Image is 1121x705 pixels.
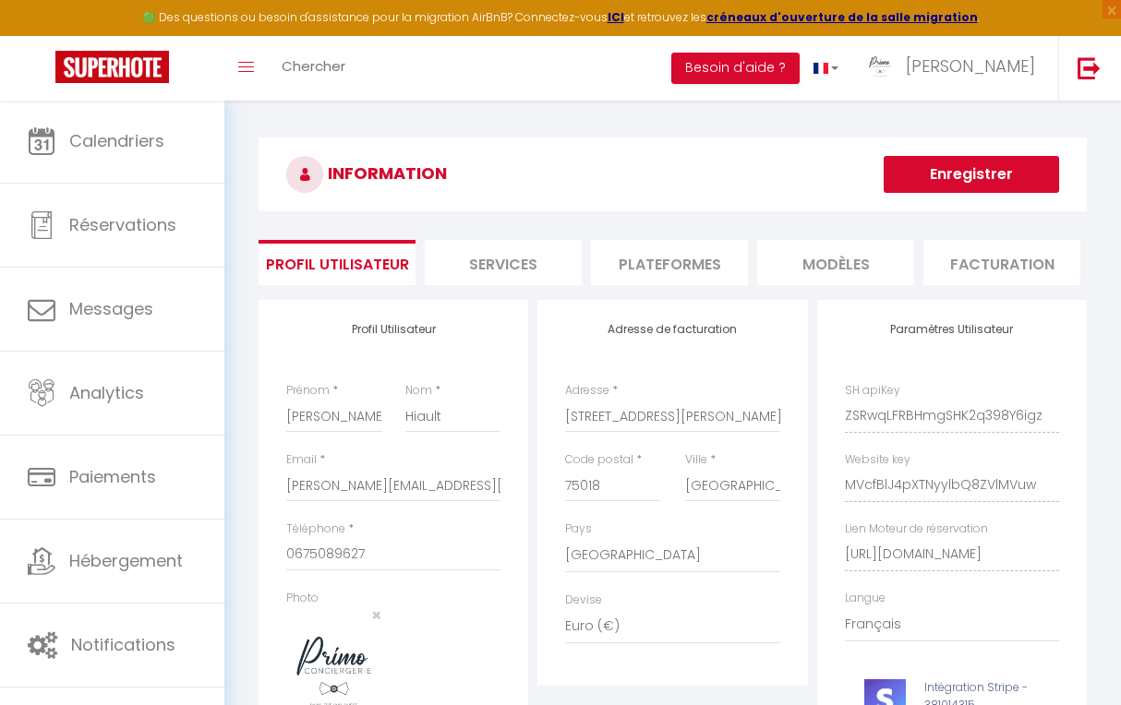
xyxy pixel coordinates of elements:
[923,240,1080,285] li: Facturation
[565,520,592,538] label: Pays
[425,240,582,285] li: Services
[565,451,633,469] label: Code postal
[69,129,164,152] span: Calendriers
[845,323,1059,336] h4: Paramètres Utilisateur
[757,240,914,285] li: MODÈLES
[591,240,748,285] li: Plateformes
[55,51,169,83] img: Super Booking
[71,633,175,656] span: Notifications
[371,607,381,624] button: Close
[69,297,153,320] span: Messages
[282,56,345,76] span: Chercher
[685,451,707,469] label: Ville
[845,590,886,607] label: Langue
[286,520,345,538] label: Téléphone
[845,382,900,400] label: SH apiKey
[906,54,1035,78] span: [PERSON_NAME]
[845,520,988,538] label: Lien Moteur de réservation
[69,213,176,236] span: Réservations
[286,382,330,400] label: Prénom
[845,451,910,469] label: Website key
[1043,622,1107,691] iframe: Chat
[286,451,317,469] label: Email
[565,323,779,336] h4: Adresse de facturation
[69,381,144,404] span: Analytics
[286,590,319,607] label: Photo
[565,382,609,400] label: Adresse
[268,36,359,101] a: Chercher
[866,53,894,80] img: ...
[69,465,156,488] span: Paiements
[852,36,1058,101] a: ... [PERSON_NAME]
[671,53,800,84] button: Besoin d'aide ?
[565,591,602,609] label: Devise
[15,7,70,63] button: Ouvrir le widget de chat LiveChat
[259,240,416,285] li: Profil Utilisateur
[286,323,500,336] h4: Profil Utilisateur
[405,382,432,400] label: Nom
[1078,56,1101,79] img: logout
[884,156,1059,193] button: Enregistrer
[706,9,978,25] a: créneaux d'ouverture de la salle migration
[608,9,624,25] a: ICI
[69,549,183,572] span: Hébergement
[371,603,381,627] span: ×
[259,137,1087,211] h3: INFORMATION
